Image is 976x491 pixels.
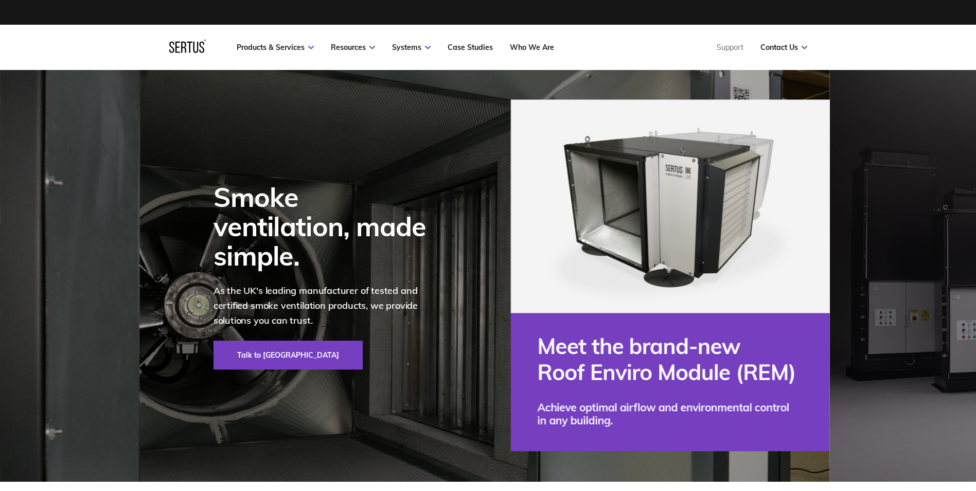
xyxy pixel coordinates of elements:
[717,43,743,52] a: Support
[448,43,493,52] a: Case Studies
[331,43,375,52] a: Resources
[214,341,363,370] a: Talk to [GEOGRAPHIC_DATA]
[760,43,807,52] a: Contact Us
[214,284,440,328] p: As the UK's leading manufacturer of tested and certified smoke ventilation products, we provide s...
[214,182,440,271] div: Smoke ventilation, made simple.
[392,43,431,52] a: Systems
[510,43,554,52] a: Who We Are
[237,43,314,52] a: Products & Services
